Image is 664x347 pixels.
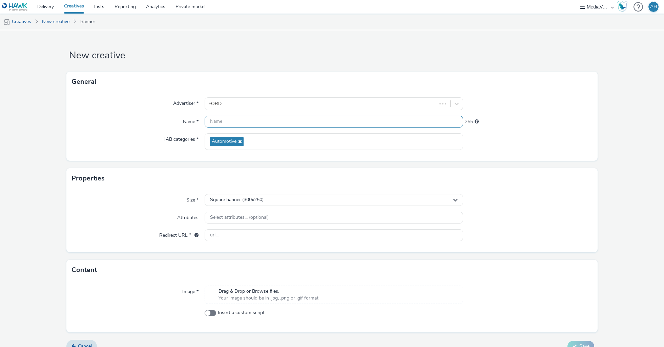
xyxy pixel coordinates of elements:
h3: Content [71,265,97,275]
a: New creative [39,14,73,30]
h1: New creative [66,49,598,62]
div: Maximum 255 characters [475,118,479,125]
span: Automotive [212,139,236,144]
label: Image * [180,286,201,295]
img: Hawk Academy [617,1,627,12]
div: URL will be used as a validation URL with some SSPs and it will be the redirection URL of your cr... [191,232,199,239]
label: Name * [180,116,201,125]
a: Banner [77,14,99,30]
input: url... [205,229,463,241]
span: Square banner (300x250) [210,197,264,203]
label: Redirect URL * [157,229,201,239]
span: Select attributes... (optional) [210,215,269,220]
a: Hawk Academy [617,1,630,12]
span: Your image should be in .jpg, .png or .gif format [219,295,318,302]
label: Size * [184,194,201,204]
img: undefined Logo [2,3,28,11]
label: Advertiser * [170,97,201,107]
input: Name [205,116,463,128]
span: Insert a custom script [218,309,265,316]
h3: Properties [71,173,105,184]
img: mobile [3,19,10,25]
span: Drag & Drop or Browse files. [219,288,318,295]
span: 255 [465,118,473,125]
label: Attributes [174,212,201,221]
div: AH [650,2,657,12]
h3: General [71,77,96,87]
label: IAB categories * [162,133,201,143]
